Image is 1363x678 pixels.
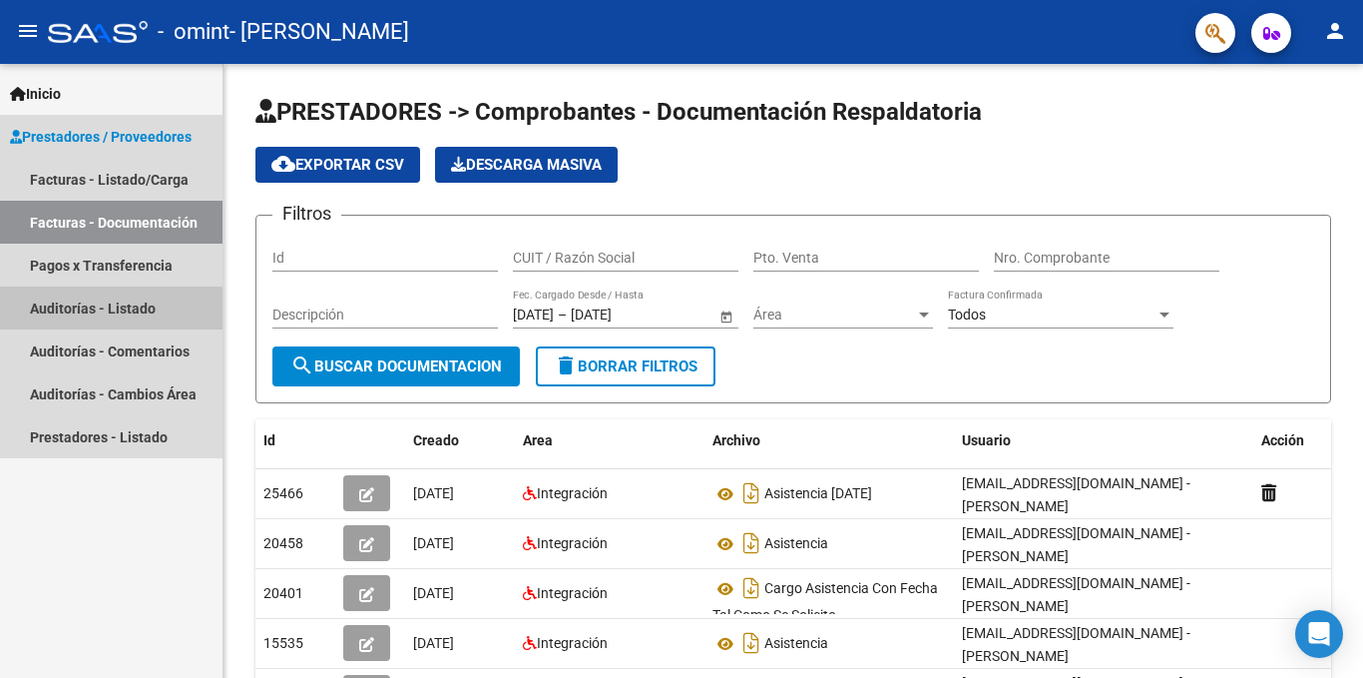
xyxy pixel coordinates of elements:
[263,485,303,501] span: 25466
[962,432,1011,448] span: Usuario
[523,432,553,448] span: Area
[263,585,303,601] span: 20401
[515,419,704,462] datatable-header-cell: Area
[290,357,502,375] span: Buscar Documentacion
[948,307,986,323] span: Todos
[413,535,454,551] span: [DATE]
[158,10,229,54] span: - omint
[10,126,192,148] span: Prestadores / Proveedores
[413,432,459,448] span: Creado
[435,147,618,183] app-download-masive: Descarga masiva de comprobantes (adjuntos)
[271,152,295,176] mat-icon: cloud_download
[255,147,420,183] button: Exportar CSV
[272,200,341,228] h3: Filtros
[263,432,275,448] span: Id
[1253,419,1353,462] datatable-header-cell: Acción
[229,10,409,54] span: - [PERSON_NAME]
[962,475,1190,514] span: [EMAIL_ADDRESS][DOMAIN_NAME] - [PERSON_NAME]
[513,307,554,324] input: Fecha inicio
[738,477,764,509] i: Descargar documento
[712,581,938,624] span: Cargo Asistencia Con Fecha Tal Como Se Solicito.
[537,635,608,651] span: Integración
[537,535,608,551] span: Integración
[413,485,454,501] span: [DATE]
[764,636,828,652] span: Asistencia
[255,98,982,126] span: PRESTADORES -> Comprobantes - Documentación Respaldatoria
[16,19,40,43] mat-icon: menu
[537,585,608,601] span: Integración
[10,83,61,105] span: Inicio
[571,307,669,324] input: Fecha fin
[764,486,872,502] span: Asistencia [DATE]
[537,485,608,501] span: Integración
[405,419,515,462] datatable-header-cell: Creado
[738,572,764,604] i: Descargar documento
[962,575,1190,614] span: [EMAIL_ADDRESS][DOMAIN_NAME] - [PERSON_NAME]
[738,627,764,659] i: Descargar documento
[255,419,335,462] datatable-header-cell: Id
[715,306,736,327] button: Open calendar
[954,419,1253,462] datatable-header-cell: Usuario
[753,307,915,324] span: Área
[1323,19,1347,43] mat-icon: person
[962,625,1190,664] span: [EMAIL_ADDRESS][DOMAIN_NAME] - [PERSON_NAME]
[962,525,1190,564] span: [EMAIL_ADDRESS][DOMAIN_NAME] - [PERSON_NAME]
[712,432,760,448] span: Archivo
[704,419,954,462] datatable-header-cell: Archivo
[1261,432,1304,448] span: Acción
[554,353,578,377] mat-icon: delete
[764,536,828,552] span: Asistencia
[536,346,715,386] button: Borrar Filtros
[263,635,303,651] span: 15535
[413,585,454,601] span: [DATE]
[451,156,602,174] span: Descarga Masiva
[413,635,454,651] span: [DATE]
[271,156,404,174] span: Exportar CSV
[1295,610,1343,658] div: Open Intercom Messenger
[738,527,764,559] i: Descargar documento
[435,147,618,183] button: Descarga Masiva
[290,353,314,377] mat-icon: search
[554,357,697,375] span: Borrar Filtros
[263,535,303,551] span: 20458
[558,307,567,324] span: –
[272,346,520,386] button: Buscar Documentacion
